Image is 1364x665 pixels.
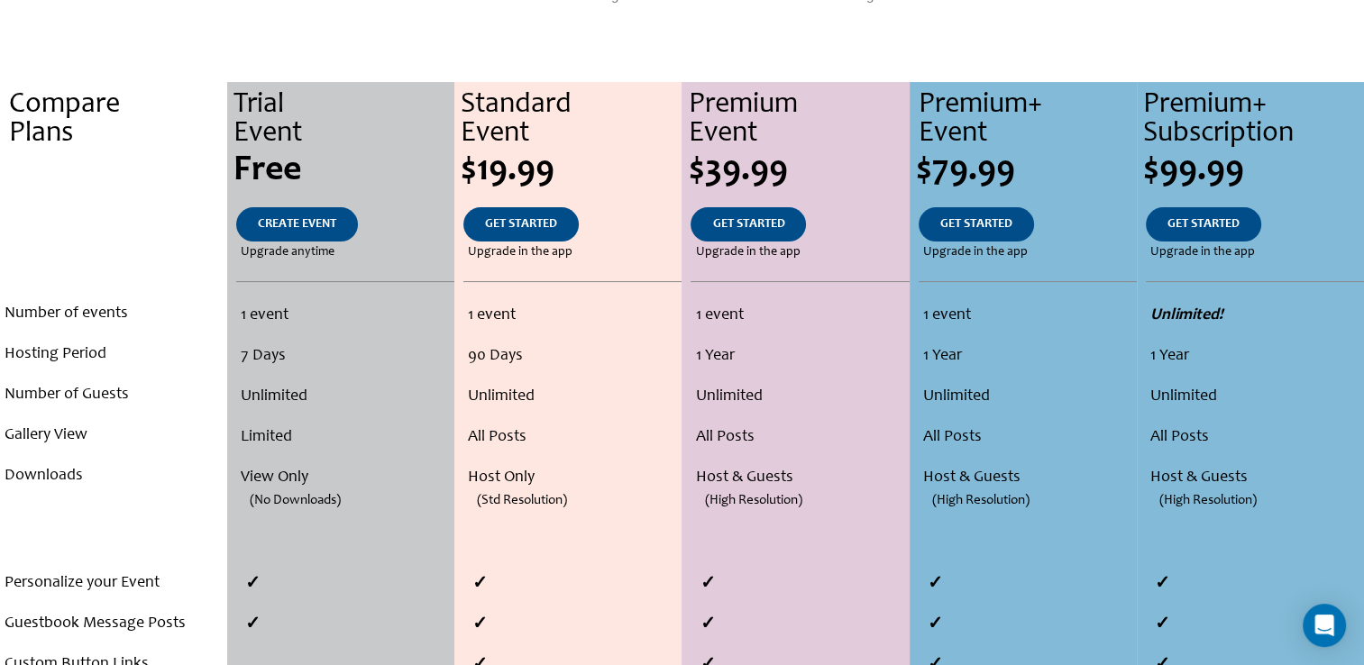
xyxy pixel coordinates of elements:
li: 1 event [923,296,1132,336]
span: Upgrade in the app [1150,241,1255,263]
span: Upgrade in the app [923,241,1028,263]
span: Upgrade in the app [468,241,572,263]
li: Host & Guests [1150,458,1359,498]
div: Premium Event [688,91,909,149]
div: $19.99 [461,153,682,189]
div: Free [233,153,454,189]
li: Unlimited [695,377,904,417]
div: Premium+ Event [919,91,1137,149]
span: . [109,153,118,189]
span: . [112,246,115,259]
li: 7 Days [241,336,449,377]
div: Trial Event [233,91,454,149]
li: 90 Days [468,336,677,377]
li: Guestbook Message Posts [5,604,223,644]
li: Limited [241,417,449,458]
li: 1 Year [695,336,904,377]
div: $99.99 [1143,153,1364,189]
a: . [90,207,137,241]
li: Hosting Period [5,334,223,375]
span: (Std Resolution) [477,480,567,521]
span: GET STARTED [485,218,557,231]
a: GET STARTED [1146,207,1261,241]
span: CREATE EVENT [258,218,336,231]
span: GET STARTED [1167,218,1240,231]
li: 1 event [241,296,449,336]
span: (High Resolution) [704,480,801,521]
a: CREATE EVENT [236,207,358,241]
li: 1 event [695,296,904,336]
li: Number of Guests [5,375,223,415]
a: GET STARTED [919,207,1034,241]
div: $79.99 [916,153,1137,189]
span: (High Resolution) [1159,480,1257,521]
span: (No Downloads) [250,480,341,521]
li: Number of events [5,294,223,334]
div: Standard Event [461,91,682,149]
li: All Posts [695,417,904,458]
li: 1 Year [1150,336,1359,377]
li: Downloads [5,456,223,496]
li: Unlimited [923,377,1132,417]
a: GET STARTED [463,207,579,241]
li: Gallery View [5,415,223,456]
div: $39.99 [688,153,909,189]
div: Compare Plans [9,91,227,149]
span: Upgrade anytime [241,241,334,263]
span: GET STARTED [940,218,1012,231]
li: All Posts [1150,417,1359,458]
li: Host & Guests [695,458,904,498]
li: View Only [241,458,449,498]
li: Unlimited [241,377,449,417]
span: Upgrade in the app [695,241,800,263]
span: . [112,218,115,231]
li: Unlimited [1150,377,1359,417]
li: Personalize your Event [5,563,223,604]
strong: Unlimited! [1150,307,1223,323]
div: Premium+ Subscription [1143,91,1364,149]
li: All Posts [923,417,1132,458]
li: Host Only [468,458,677,498]
span: (High Resolution) [932,480,1030,521]
li: Unlimited [468,377,677,417]
a: GET STARTED [691,207,806,241]
div: Open Intercom Messenger [1303,604,1346,647]
li: Host & Guests [923,458,1132,498]
li: 1 event [468,296,677,336]
span: GET STARTED [712,218,784,231]
li: All Posts [468,417,677,458]
li: 1 Year [923,336,1132,377]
